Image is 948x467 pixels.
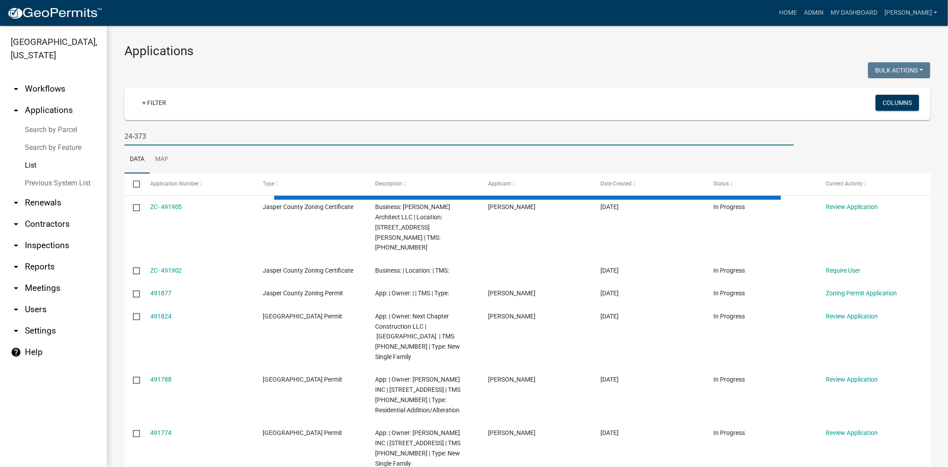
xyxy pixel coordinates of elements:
[263,376,342,383] span: Jasper County Building Permit
[263,429,342,436] span: Jasper County Building Permit
[263,290,343,297] span: Jasper County Zoning Permit
[150,145,174,174] a: Map
[713,181,729,187] span: Status
[826,290,897,297] a: Zoning Permit Application
[488,203,536,210] span: Brent Robinson
[150,203,182,210] a: ZC- 491905
[367,173,480,195] datatable-header-cell: Description
[11,84,21,94] i: arrow_drop_down
[876,95,919,111] button: Columns
[601,376,619,383] span: 10/13/2025
[11,283,21,294] i: arrow_drop_down
[817,173,930,195] datatable-header-cell: Current Activity
[11,262,21,272] i: arrow_drop_down
[713,313,745,320] span: In Progress
[11,105,21,116] i: arrow_drop_up
[826,429,878,436] a: Review Application
[592,173,705,195] datatable-header-cell: Date Created
[713,203,745,210] span: In Progress
[11,197,21,208] i: arrow_drop_down
[868,62,930,78] button: Bulk Actions
[488,313,536,320] span: Preston Parfitt
[376,376,461,413] span: App: | Owner: D R HORTON INC | 824 CASTLE HILL Dr | TMS 091-02-00-137 | Type: Residential Additio...
[713,267,745,274] span: In Progress
[376,313,460,360] span: App: | Owner: Next Chapter Construction LLC | 19 Pickerel Loop | TMS 081-00-03-030 | Type: New Si...
[11,219,21,229] i: arrow_drop_down
[11,347,21,358] i: help
[150,376,172,383] a: 491788
[705,173,818,195] datatable-header-cell: Status
[124,173,141,195] datatable-header-cell: Select
[488,376,536,383] span: Lisa Johnston
[601,203,619,210] span: 10/13/2025
[150,290,172,297] a: 491877
[263,267,353,274] span: Jasper County Zoning Certificate
[601,290,619,297] span: 10/13/2025
[11,240,21,251] i: arrow_drop_down
[826,181,863,187] span: Current Activity
[488,429,536,436] span: Lisa Johnston
[254,173,367,195] datatable-header-cell: Type
[800,4,827,21] a: Admin
[150,181,199,187] span: Application Number
[601,313,619,320] span: 10/13/2025
[601,429,619,436] span: 10/13/2025
[150,313,172,320] a: 491824
[827,4,881,21] a: My Dashboard
[826,267,861,274] a: Require User
[150,429,172,436] a: 491774
[376,181,403,187] span: Description
[124,145,150,174] a: Data
[713,290,745,297] span: In Progress
[776,4,800,21] a: Home
[601,267,619,274] span: 10/13/2025
[11,304,21,315] i: arrow_drop_down
[124,127,794,145] input: Search for applications
[376,429,461,467] span: App: | Owner: D R HORTON INC | 824 CASTLE HILL Dr | TMS 091-02-00-137 | Type: New Single Family
[135,95,173,111] a: + Filter
[263,181,274,187] span: Type
[150,267,182,274] a: ZC- 491902
[376,203,451,251] span: Business: Brent Robinson Architect LLC | Location: 774 BOYD CREEK DR | TMS: 094-02-00-005
[826,313,878,320] a: Review Application
[11,326,21,336] i: arrow_drop_down
[480,173,592,195] datatable-header-cell: Applicant
[376,290,449,297] span: App: | Owner: | | TMS | Type:
[881,4,941,21] a: [PERSON_NAME]
[826,376,878,383] a: Review Application
[141,173,254,195] datatable-header-cell: Application Number
[488,290,536,297] span: Preston Parfitt
[263,203,353,210] span: Jasper County Zoning Certificate
[376,267,449,274] span: Business: | Location: | TMS:
[826,203,878,210] a: Review Application
[263,313,342,320] span: Jasper County Building Permit
[713,376,745,383] span: In Progress
[124,44,930,59] h3: Applications
[601,181,632,187] span: Date Created
[713,429,745,436] span: In Progress
[488,181,511,187] span: Applicant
